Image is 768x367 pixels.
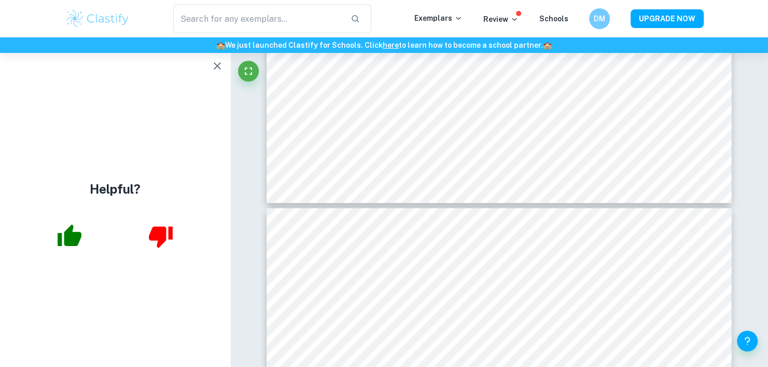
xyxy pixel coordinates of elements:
input: Search for any exemplars... [173,4,343,33]
h6: DM [593,13,605,24]
a: Schools [539,15,568,23]
span: 🏫 [216,41,225,49]
h4: Helpful? [90,180,141,198]
h6: We just launched Clastify for Schools. Click to learn how to become a school partner. [2,39,766,51]
p: Exemplars [414,12,463,24]
button: DM [589,8,610,29]
button: Help and Feedback [737,331,758,351]
span: 🏫 [543,41,552,49]
img: Clastify logo [65,8,131,29]
button: UPGRADE NOW [631,9,704,28]
a: here [383,41,399,49]
button: Fullscreen [238,61,259,81]
p: Review [483,13,519,25]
